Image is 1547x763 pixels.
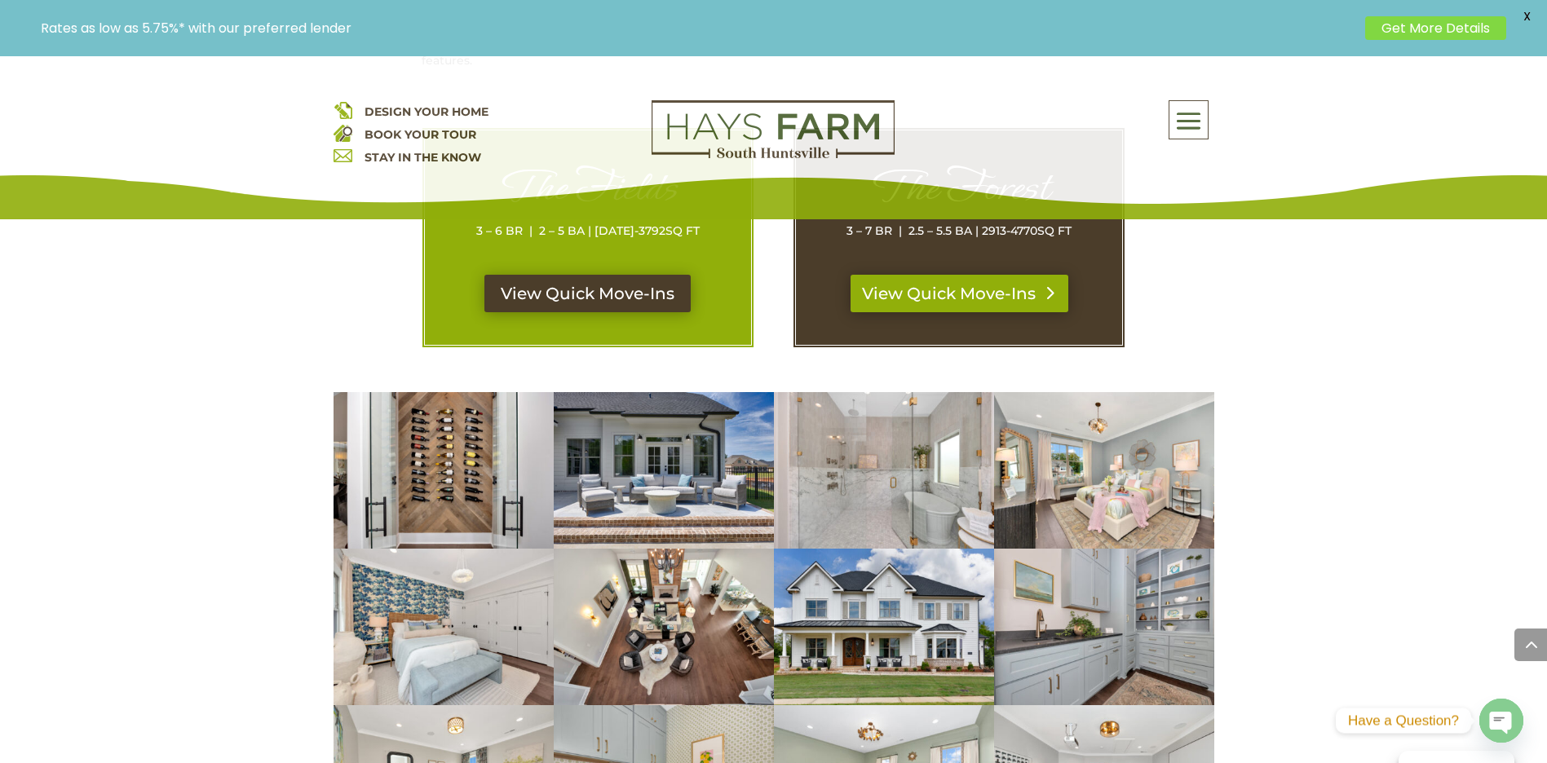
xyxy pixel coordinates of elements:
p: Rates as low as 5.75%* with our preferred lender [41,20,1357,36]
span: X [1514,4,1539,29]
a: Get More Details [1365,16,1506,40]
img: 2106-Forest-Gate-61-400x284.jpg [774,392,994,549]
img: 2106-Forest-Gate-82-400x284.jpg [994,392,1214,549]
a: BOOK YOUR TOUR [365,127,476,142]
img: 2106-Forest-Gate-27-400x284.jpg [334,392,554,549]
img: 2106-Forest-Gate-52-400x284.jpg [994,549,1214,705]
img: Logo [652,100,895,159]
a: View Quick Move-Ins [484,275,691,312]
span: SQ FT [1037,223,1072,238]
img: 2106-Forest-Gate-81-400x284.jpg [334,549,554,705]
a: STAY IN THE KNOW [365,150,481,165]
img: book your home tour [334,123,352,142]
img: 2106-Forest-Gate-8-400x284.jpg [554,392,774,549]
span: SQ FT [665,223,700,238]
img: design your home [334,100,352,119]
img: hays farm homes [774,549,994,705]
a: View Quick Move-Ins [851,275,1068,312]
p: 3 – 7 BR | 2.5 – 5.5 BA | 2913-4770 [829,219,1090,242]
a: hays farm homes huntsville development [652,148,895,162]
img: 2106-Forest-Gate-79-400x284.jpg [554,549,774,705]
a: DESIGN YOUR HOME [365,104,488,119]
span: 3 – 6 BR | 2 – 5 BA | [DATE]-3792 [476,223,665,238]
